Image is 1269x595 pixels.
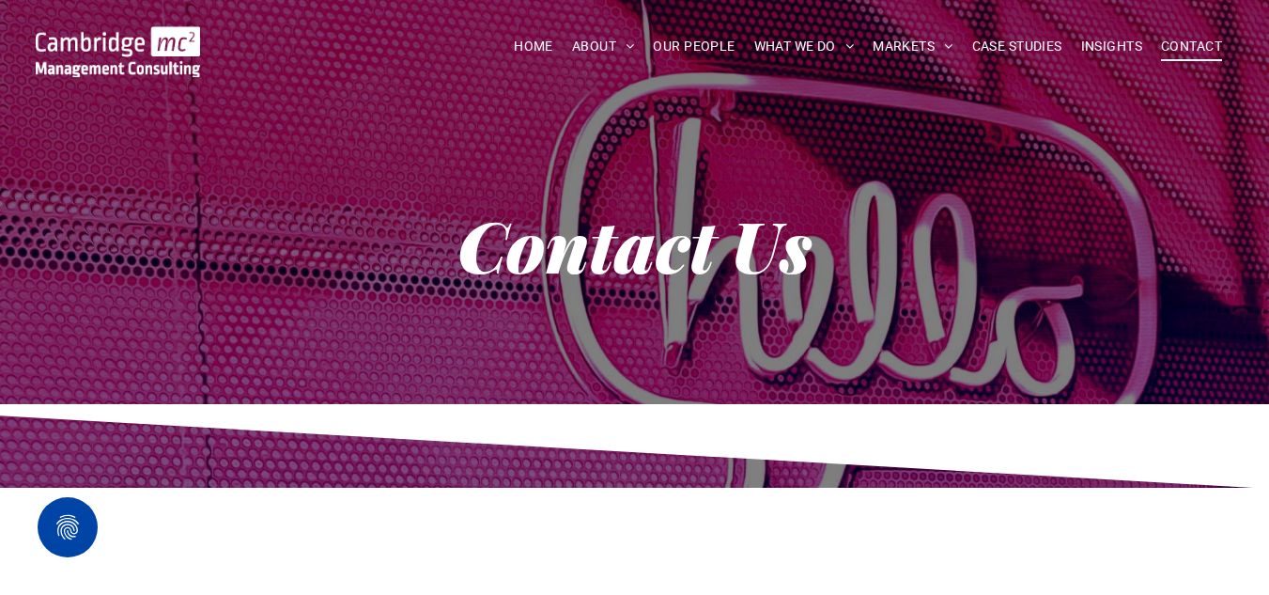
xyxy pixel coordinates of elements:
a: INSIGHTS [1072,32,1152,61]
a: WHAT WE DO [745,32,864,61]
img: Go to Homepage [36,26,200,77]
strong: Us [731,197,812,291]
a: CONTACT [1152,32,1231,61]
a: CASE STUDIES [963,32,1072,61]
a: ABOUT [563,32,644,61]
a: Your Business Transformed | Cambridge Management Consulting [36,29,200,49]
strong: Contact [457,197,715,291]
a: HOME [504,32,563,61]
a: MARKETS [863,32,962,61]
a: OUR PEOPLE [643,32,744,61]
